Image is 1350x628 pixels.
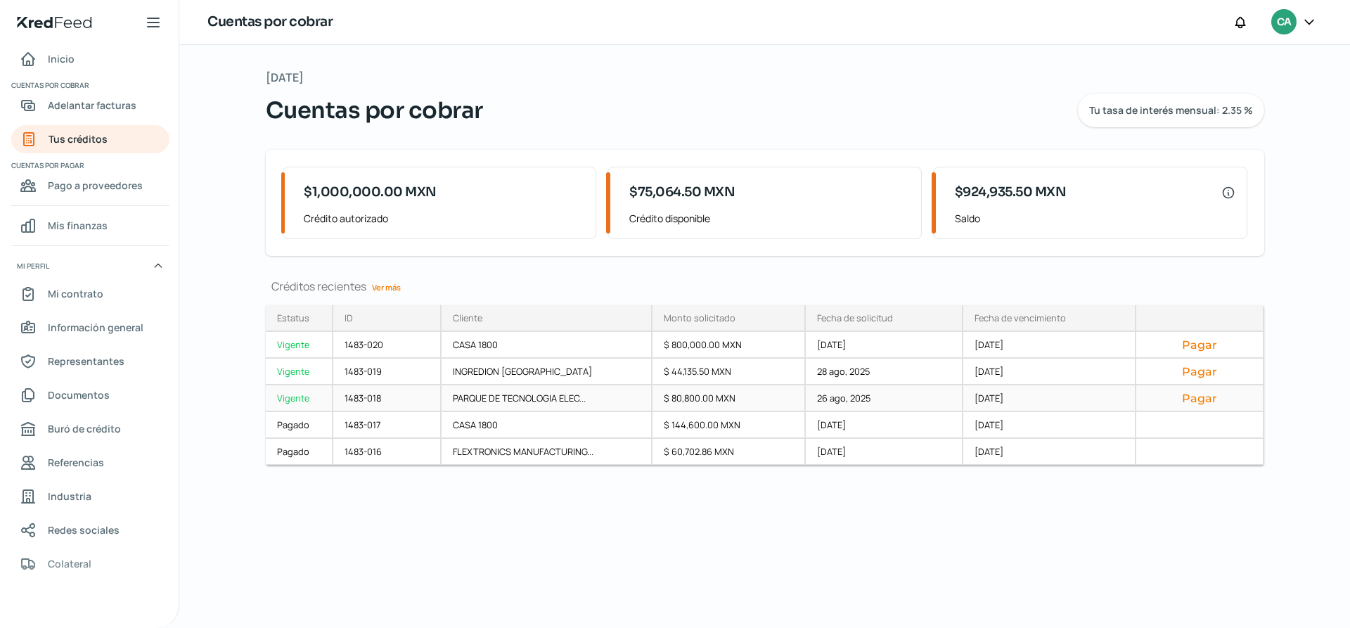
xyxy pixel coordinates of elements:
[975,312,1066,324] div: Fecha de vencimiento
[48,386,110,404] span: Documentos
[11,381,169,409] a: Documentos
[48,420,121,437] span: Buró de crédito
[48,96,136,114] span: Adelantar facturas
[333,412,442,439] div: 1483-017
[11,159,167,172] span: Cuentas por pagar
[806,359,963,385] div: 28 ago, 2025
[11,125,169,153] a: Tus créditos
[652,439,806,466] div: $ 60,702.86 MXN
[49,130,108,148] span: Tus créditos
[266,412,333,439] a: Pagado
[366,276,406,298] a: Ver más
[652,359,806,385] div: $ 44,135.50 MXN
[207,12,333,32] h1: Cuentas por cobrar
[11,449,169,477] a: Referencias
[266,278,1264,294] div: Créditos recientes
[304,183,437,202] span: $1,000,000.00 MXN
[266,332,333,359] a: Vigente
[11,550,169,578] a: Colateral
[11,516,169,544] a: Redes sociales
[664,312,735,324] div: Monto solicitado
[963,439,1136,466] div: [DATE]
[652,332,806,359] div: $ 800,000.00 MXN
[277,312,309,324] div: Estatus
[442,385,652,412] div: PARQUE DE TECNOLOGIA ELEC...
[11,172,169,200] a: Pago a proveedores
[266,94,483,127] span: Cuentas por cobrar
[48,454,104,471] span: Referencias
[11,91,169,120] a: Adelantar facturas
[266,439,333,466] a: Pagado
[11,79,167,91] span: Cuentas por cobrar
[48,50,75,68] span: Inicio
[48,521,120,539] span: Redes sociales
[266,68,304,88] span: [DATE]
[304,210,584,227] span: Crédito autorizado
[48,285,103,302] span: Mi contrato
[11,415,169,443] a: Buró de crédito
[11,314,169,342] a: Información general
[442,332,652,359] div: CASA 1800
[11,482,169,511] a: Industria
[806,385,963,412] div: 26 ago, 2025
[963,359,1136,385] div: [DATE]
[11,280,169,308] a: Mi contrato
[955,183,1067,202] span: $924,935.50 MXN
[48,555,91,572] span: Colateral
[963,412,1136,439] div: [DATE]
[345,312,353,324] div: ID
[333,439,442,466] div: 1483-016
[11,347,169,376] a: Representantes
[442,412,652,439] div: CASA 1800
[48,217,108,234] span: Mis finanzas
[955,210,1235,227] span: Saldo
[1277,14,1291,31] span: CA
[48,352,124,370] span: Representantes
[963,385,1136,412] div: [DATE]
[1147,364,1252,378] button: Pagar
[333,332,442,359] div: 1483-020
[806,332,963,359] div: [DATE]
[442,359,652,385] div: INGREDION [GEOGRAPHIC_DATA]
[817,312,893,324] div: Fecha de solicitud
[48,177,143,194] span: Pago a proveedores
[1147,391,1252,405] button: Pagar
[266,385,333,412] a: Vigente
[266,359,333,385] a: Vigente
[629,183,735,202] span: $75,064.50 MXN
[1147,338,1252,352] button: Pagar
[629,210,910,227] span: Crédito disponible
[17,259,49,272] span: Mi perfil
[453,312,482,324] div: Cliente
[652,385,806,412] div: $ 80,800.00 MXN
[333,385,442,412] div: 1483-018
[963,332,1136,359] div: [DATE]
[11,212,169,240] a: Mis finanzas
[806,412,963,439] div: [DATE]
[333,359,442,385] div: 1483-019
[1089,105,1253,115] span: Tu tasa de interés mensual: 2.35 %
[48,319,143,336] span: Información general
[806,439,963,466] div: [DATE]
[652,412,806,439] div: $ 144,600.00 MXN
[48,487,91,505] span: Industria
[11,45,169,73] a: Inicio
[442,439,652,466] div: FLEXTRONICS MANUFACTURING...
